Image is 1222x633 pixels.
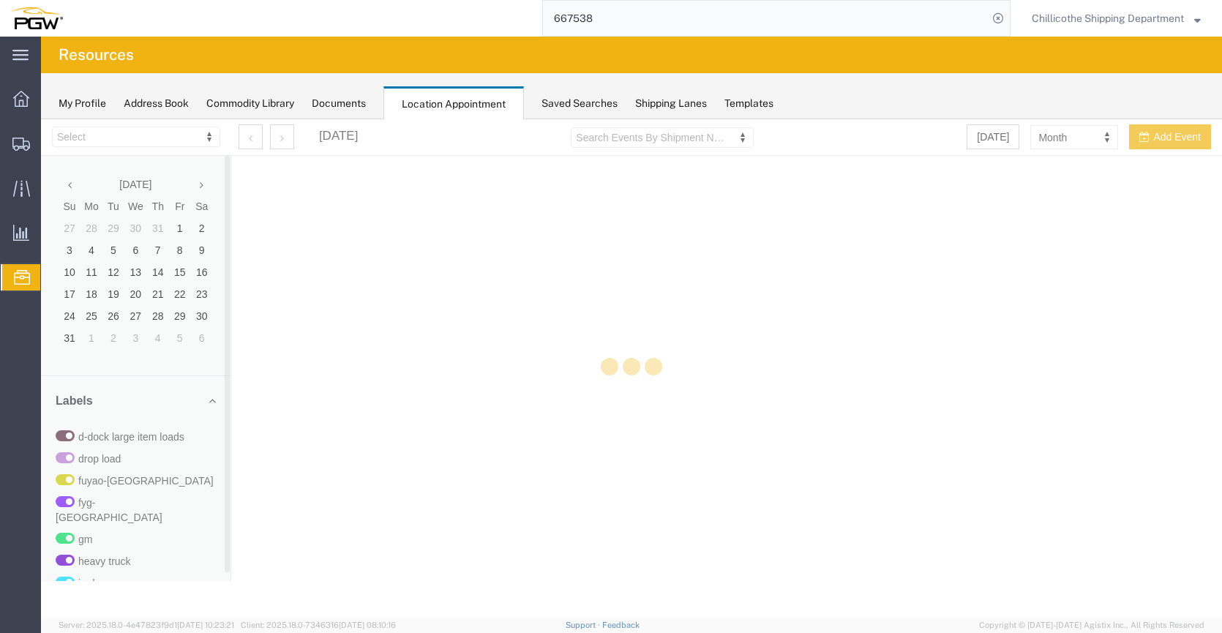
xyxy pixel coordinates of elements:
span: [DATE] 10:23:21 [177,621,234,629]
span: Copyright © [DATE]-[DATE] Agistix Inc., All Rights Reserved [979,619,1204,632]
button: Chillicothe Shipping Department [1031,10,1202,27]
div: Location Appointment [383,86,524,120]
div: Shipping Lanes [635,96,707,111]
div: Templates [724,96,773,111]
h4: Resources [59,37,134,73]
div: Address Book [124,96,189,111]
div: Documents [312,96,366,111]
input: Search for shipment number, reference number [543,1,988,36]
img: logo [10,7,63,29]
div: Saved Searches [541,96,618,111]
a: Feedback [602,621,640,629]
a: Support [566,621,602,629]
div: Commodity Library [206,96,294,111]
span: [DATE] 08:10:16 [339,621,396,629]
span: Client: 2025.18.0-7346316 [241,621,396,629]
div: My Profile [59,96,106,111]
span: Server: 2025.18.0-4e47823f9d1 [59,621,234,629]
span: Chillicothe Shipping Department [1032,10,1184,26]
